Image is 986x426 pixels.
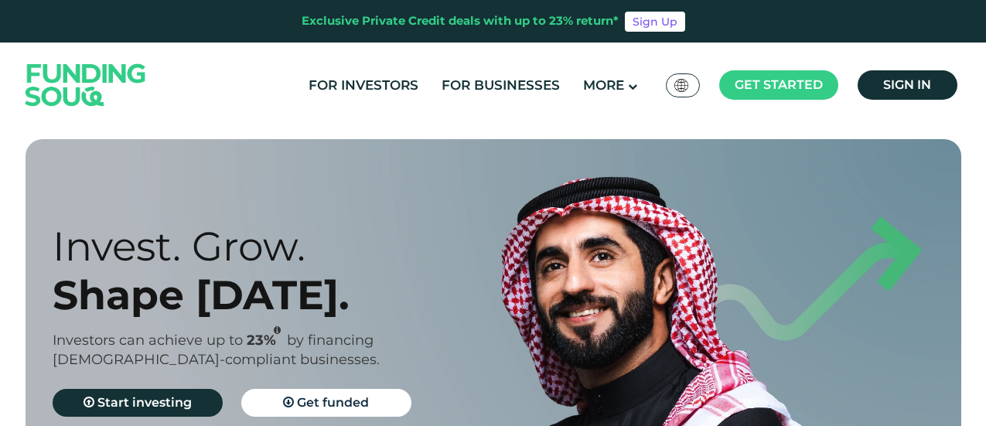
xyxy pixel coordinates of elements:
[247,332,287,349] span: 23%
[53,332,243,349] span: Investors can achieve up to
[241,389,411,417] a: Get funded
[53,332,380,368] span: by financing [DEMOGRAPHIC_DATA]-compliant businesses.
[10,46,162,124] img: Logo
[625,12,685,32] a: Sign Up
[858,70,957,100] a: Sign in
[53,271,520,319] div: Shape [DATE].
[297,395,369,410] span: Get funded
[53,389,223,417] a: Start investing
[274,326,281,335] i: 23% IRR (expected) ~ 15% Net yield (expected)
[53,222,520,271] div: Invest. Grow.
[438,73,564,98] a: For Businesses
[583,77,624,93] span: More
[674,79,688,92] img: SA Flag
[305,73,422,98] a: For Investors
[735,77,823,92] span: Get started
[883,77,931,92] span: Sign in
[97,395,192,410] span: Start investing
[302,12,619,30] div: Exclusive Private Credit deals with up to 23% return*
